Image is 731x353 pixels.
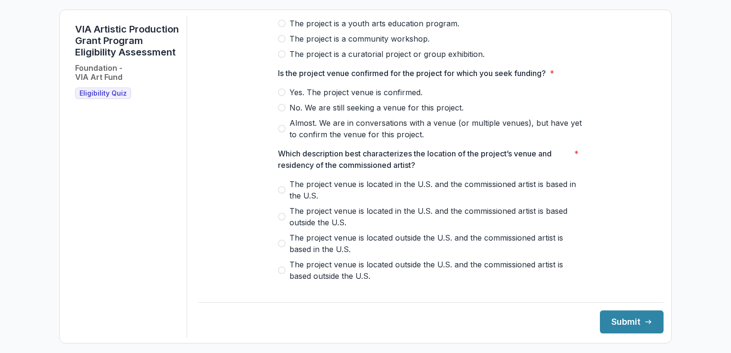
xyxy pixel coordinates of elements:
span: The project is a youth arts education program. [289,18,459,29]
span: The project venue is located outside the U.S. and the commissioned artist is based outside the U.S. [289,259,584,282]
span: The project venue is located outside the U.S. and the commissioned artist is based in the U.S. [289,232,584,255]
span: The project venue is located in the U.S. and the commissioned artist is based in the U.S. [289,178,584,201]
span: The project is a community workshop. [289,33,430,44]
span: The project venue is located in the U.S. and the commissioned artist is based outside the U.S. [289,205,584,228]
span: The project is a curatorial project or group exhibition. [289,48,485,60]
span: Almost. We are in conversations with a venue (or multiple venues), but have yet to confirm the ve... [289,117,584,140]
p: Is the project venue confirmed for the project for which you seek funding? [278,67,546,79]
span: No. We are still seeking a venue for this project. [289,102,464,113]
span: Yes. The project venue is confirmed. [289,87,422,98]
h1: VIA Artistic Production Grant Program Eligibility Assessment [75,23,179,58]
button: Submit [600,310,664,333]
p: Which description best characterizes the location of the project’s venue and residency of the com... [278,148,570,171]
span: Eligibility Quiz [79,89,127,98]
h2: Foundation - VIA Art Fund [75,64,122,82]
